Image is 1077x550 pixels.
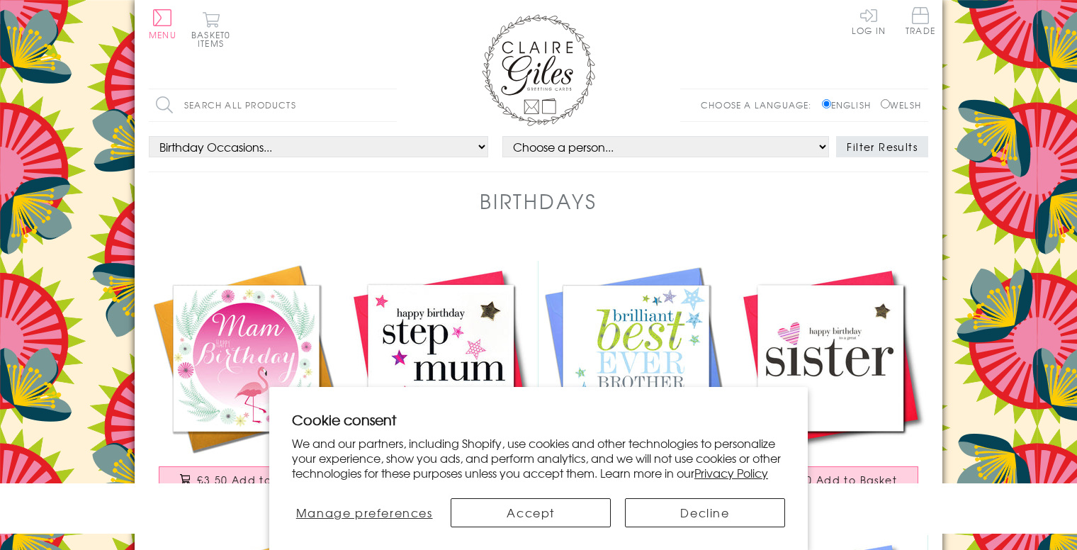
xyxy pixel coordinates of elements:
a: Birthday Card, Step Mum, Pink Stars, Embellished with a padded star £3.50 Add to Basket [344,261,538,507]
button: Decline [625,498,785,527]
span: £3.50 Add to Basket [197,473,312,487]
a: Birthday Card, Mam, Flamingo £3.50 Add to Basket [149,261,344,507]
p: Choose a language: [701,99,819,111]
button: £3.50 Add to Basket [159,466,334,493]
a: Birthday Card, Heart, to a great Sister, fabric butterfly Embellished £3.50 Add to Basket [733,261,928,507]
span: Trade [906,7,935,35]
img: Birthday Card, Heart, to a great Sister, fabric butterfly Embellished [733,261,928,456]
button: Filter Results [836,136,928,157]
h2: Cookie consent [292,410,785,430]
img: Birthday Card, Mam, Flamingo [149,261,344,456]
a: Birthday Card, Blue Stars, Brilliant best ever Brother Happy Birthday £3.50 Add to Basket [538,261,733,507]
span: Menu [149,28,176,41]
input: Search all products [149,89,397,121]
label: Welsh [881,99,921,111]
button: Menu [149,9,176,39]
span: 0 items [198,28,230,50]
a: Log In [852,7,886,35]
span: Manage preferences [296,504,433,521]
button: Basket0 items [191,11,230,47]
input: English [822,99,831,108]
a: Trade [906,7,935,38]
input: Welsh [881,99,890,108]
p: We and our partners, including Shopify, use cookies and other technologies to personalize your ex... [292,436,785,480]
img: Claire Giles Greetings Cards [482,14,595,126]
button: Manage preferences [292,498,436,527]
img: Birthday Card, Step Mum, Pink Stars, Embellished with a padded star [344,261,538,456]
input: Search [383,89,397,121]
span: £3.50 Add to Basket [782,473,897,487]
button: Accept [451,498,611,527]
label: English [822,99,878,111]
img: Birthday Card, Blue Stars, Brilliant best ever Brother Happy Birthday [538,261,733,456]
button: £3.50 Add to Basket [743,466,919,493]
h1: Birthdays [480,186,597,215]
a: Privacy Policy [694,464,768,481]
